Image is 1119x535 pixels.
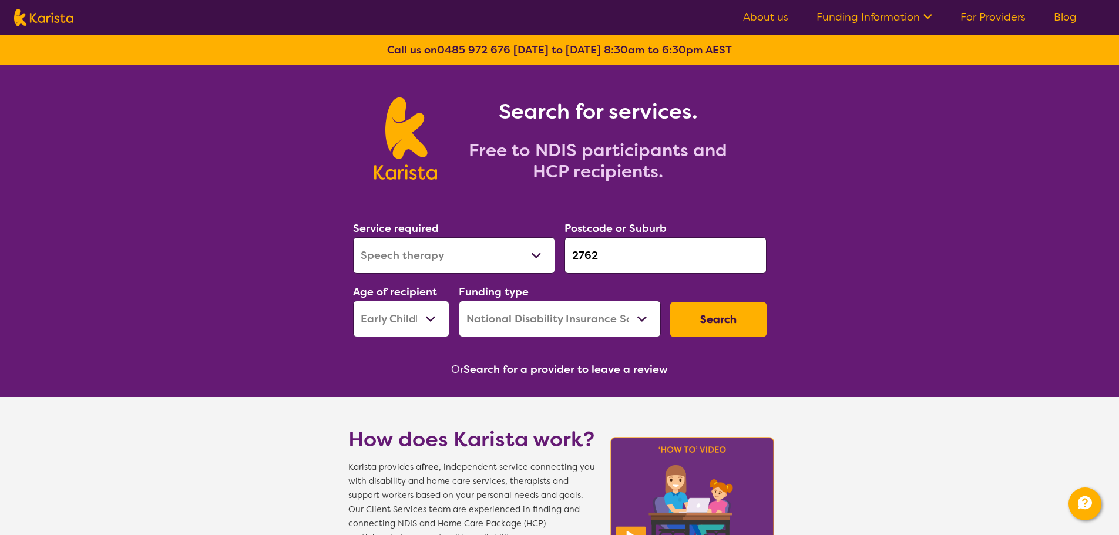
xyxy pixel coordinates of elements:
img: Karista logo [374,97,437,180]
button: Channel Menu [1068,487,1101,520]
input: Type [564,237,767,274]
label: Service required [353,221,439,235]
a: 0485 972 676 [437,43,510,57]
label: Postcode or Suburb [564,221,667,235]
img: Karista logo [14,9,73,26]
button: Search [670,302,767,337]
b: Call us on [DATE] to [DATE] 8:30am to 6:30pm AEST [387,43,732,57]
a: Blog [1054,10,1077,24]
a: For Providers [960,10,1026,24]
button: Search for a provider to leave a review [463,361,668,378]
a: Funding Information [816,10,932,24]
b: free [421,462,439,473]
h2: Free to NDIS participants and HCP recipients. [451,140,745,182]
label: Funding type [459,285,529,299]
h1: How does Karista work? [348,425,595,453]
label: Age of recipient [353,285,437,299]
a: About us [743,10,788,24]
span: Or [451,361,463,378]
h1: Search for services. [451,97,745,126]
